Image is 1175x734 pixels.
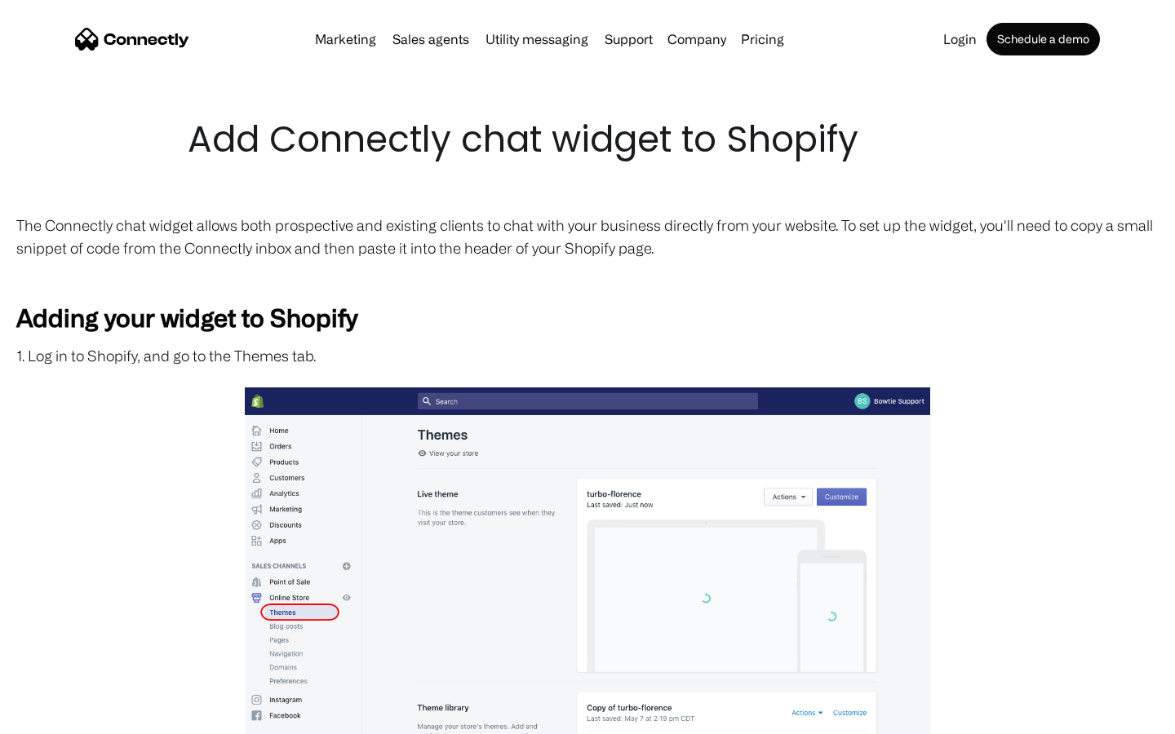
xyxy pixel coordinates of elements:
[937,33,983,46] a: Login
[667,28,726,51] div: Company
[308,33,383,46] a: Marketing
[386,33,476,46] a: Sales agents
[479,33,595,46] a: Utility messaging
[33,705,98,728] ul: Language list
[663,28,731,51] div: Company
[734,33,791,46] a: Pricing
[987,23,1100,55] a: Schedule a demo
[16,705,98,728] aside: Language selected: English
[16,344,1159,367] p: 1. Log in to Shopify, and go to the Themes tab.
[16,214,1159,259] p: The Connectly chat widget allows both prospective and existing clients to chat with your business...
[598,33,659,46] a: Support
[16,303,357,331] strong: Adding your widget to Shopify
[188,114,987,165] h1: Add Connectly chat widget to Shopify
[75,27,189,51] a: home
